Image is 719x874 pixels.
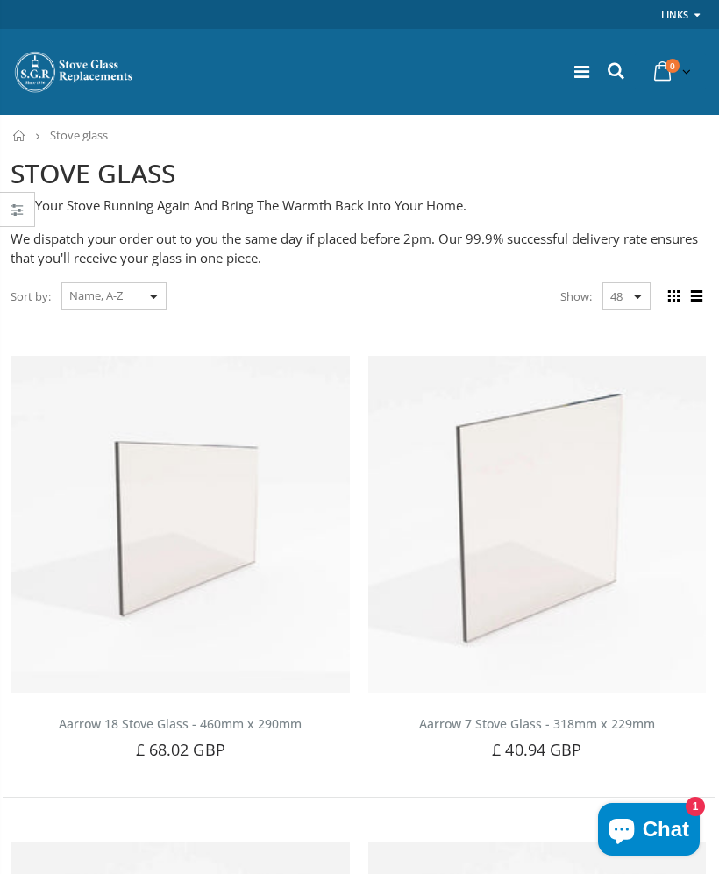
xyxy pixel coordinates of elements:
[574,60,589,83] a: Menu
[647,54,694,89] a: 0
[59,715,302,732] a: Aarrow 18 Stove Glass - 460mm x 290mm
[13,50,136,94] img: Stove Glass Replacement
[419,715,655,732] a: Aarrow 7 Stove Glass - 318mm x 229mm
[560,282,592,310] span: Show:
[50,127,108,143] span: Stove glass
[687,287,706,306] span: List view
[11,229,706,268] p: We dispatch your order out to you the same day if placed before 2pm. Our 99.9% successful deliver...
[492,739,581,760] span: £ 40.94 GBP
[11,281,51,312] span: Sort by:
[136,739,225,760] span: £ 68.02 GBP
[11,195,706,216] p: Get Your Stove Running Again And Bring The Warmth Back Into Your Home.
[11,156,706,192] h2: STOVE GLASS
[661,4,688,25] a: Links
[11,356,350,694] img: Aarrow 18 Stove Glass
[664,287,683,306] span: Grid view
[666,59,680,73] span: 0
[13,130,26,141] a: Home
[593,803,705,860] inbox-online-store-chat: Shopify online store chat
[368,356,707,694] img: Aarrow 7 Stove Glass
